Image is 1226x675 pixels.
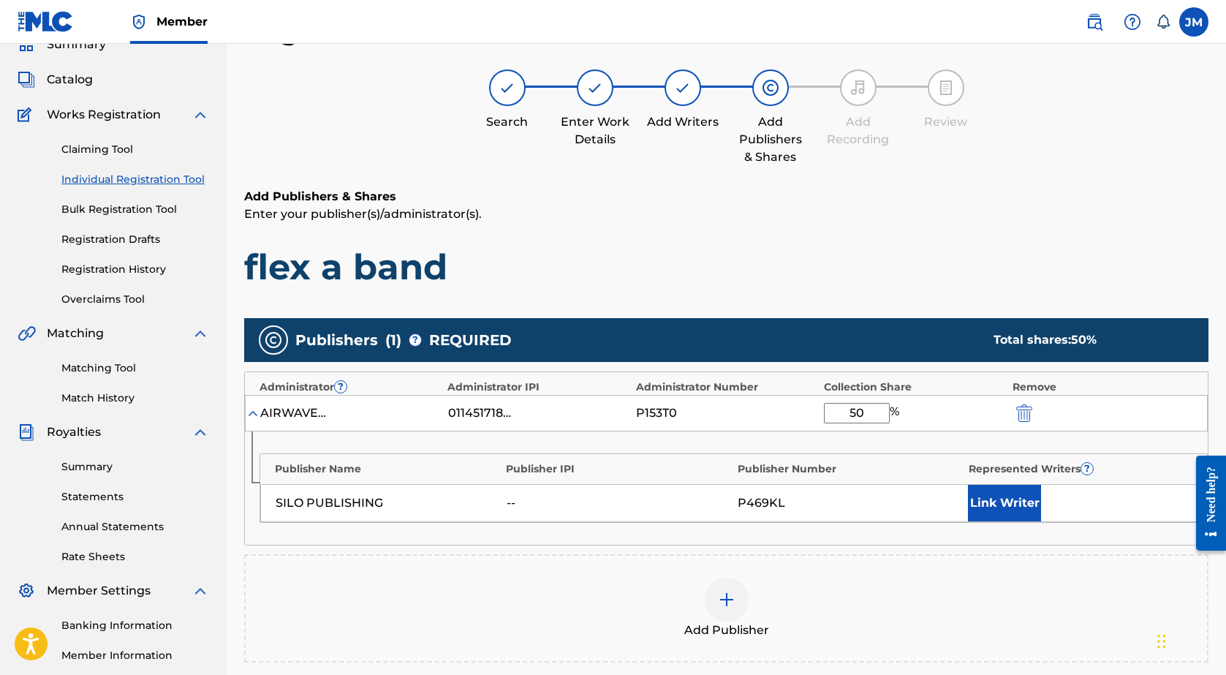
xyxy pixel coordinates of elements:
[850,79,867,97] img: step indicator icon for Add Recording
[499,79,516,97] img: step indicator icon for Search
[260,380,440,395] div: Administrator
[192,325,209,342] img: expand
[1071,333,1097,347] span: 50 %
[738,461,961,477] div: Publisher Number
[734,113,807,166] div: Add Publishers & Shares
[18,106,37,124] img: Works Registration
[61,202,209,217] a: Bulk Registration Tool
[1185,443,1226,564] iframe: Resource Center
[1124,13,1141,31] img: help
[61,519,209,535] a: Annual Statements
[61,459,209,475] a: Summary
[1080,7,1109,37] a: Public Search
[276,494,499,512] div: SILO PUBLISHING
[244,245,1208,289] h1: flex a band
[18,71,93,88] a: CatalogCatalog
[192,423,209,441] img: expand
[1086,13,1103,31] img: search
[47,36,106,53] span: Summary
[994,331,1179,349] div: Total shares:
[385,329,401,351] span: ( 1 )
[890,403,903,423] span: %
[1013,380,1193,395] div: Remove
[1081,463,1093,475] span: ?
[646,113,719,131] div: Add Writers
[559,113,632,148] div: Enter Work Details
[61,549,209,565] a: Rate Sheets
[47,71,93,88] span: Catalog
[409,334,421,346] span: ?
[1118,7,1147,37] div: Help
[244,205,1208,223] p: Enter your publisher(s)/administrator(s).
[506,461,730,477] div: Publisher IPI
[18,36,35,53] img: Summary
[969,461,1192,477] div: Represented Writers
[47,325,104,342] span: Matching
[1016,404,1032,422] img: 12a2ab48e56ec057fbd8.svg
[1157,619,1166,663] div: Drag
[968,485,1041,521] button: Link Writer
[61,142,209,157] a: Claiming Tool
[822,113,895,148] div: Add Recording
[507,494,730,512] div: --
[61,262,209,277] a: Registration History
[18,71,35,88] img: Catalog
[586,79,604,97] img: step indicator icon for Enter Work Details
[1179,7,1208,37] div: User Menu
[937,79,955,97] img: step indicator icon for Review
[18,423,35,441] img: Royalties
[738,494,961,512] div: P469KL
[47,582,151,600] span: Member Settings
[909,113,983,131] div: Review
[1156,15,1170,29] div: Notifications
[674,79,692,97] img: step indicator icon for Add Writers
[275,461,499,477] div: Publisher Name
[47,423,101,441] span: Royalties
[61,489,209,505] a: Statements
[18,36,106,53] a: SummarySummary
[762,79,779,97] img: step indicator icon for Add Publishers & Shares
[335,381,347,393] span: ?
[61,648,209,663] a: Member Information
[61,172,209,187] a: Individual Registration Tool
[61,292,209,307] a: Overclaims Tool
[471,113,544,131] div: Search
[156,13,208,30] span: Member
[1153,605,1226,675] iframe: Chat Widget
[265,331,282,349] img: publishers
[718,591,735,608] img: add
[192,582,209,600] img: expand
[192,106,209,124] img: expand
[429,329,512,351] span: REQUIRED
[61,618,209,633] a: Banking Information
[447,380,628,395] div: Administrator IPI
[824,380,1004,395] div: Collection Share
[295,329,378,351] span: Publishers
[47,106,161,124] span: Works Registration
[684,622,769,639] span: Add Publisher
[244,188,1208,205] h6: Add Publishers & Shares
[18,325,36,342] img: Matching
[18,11,74,32] img: MLC Logo
[61,361,209,376] a: Matching Tool
[18,582,35,600] img: Member Settings
[61,232,209,247] a: Registration Drafts
[61,391,209,406] a: Match History
[130,13,148,31] img: Top Rightsholder
[636,380,817,395] div: Administrator Number
[246,406,260,421] img: expand-cell-toggle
